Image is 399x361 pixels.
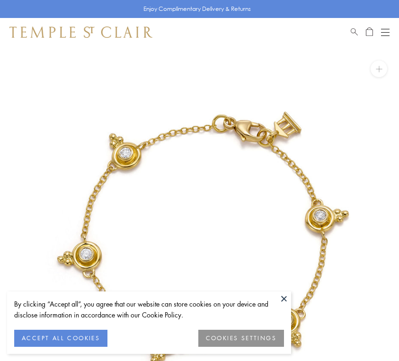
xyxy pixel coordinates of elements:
div: By clicking “Accept all”, you agree that our website can store cookies on your device and disclos... [14,299,284,320]
a: Search [351,26,358,38]
p: Enjoy Complimentary Delivery & Returns [143,4,251,14]
img: Temple St. Clair [9,26,152,38]
iframe: Gorgias live chat messenger [356,321,390,352]
a: Open Shopping Bag [366,26,373,38]
button: COOKIES SETTINGS [198,330,284,347]
button: Open navigation [381,26,390,38]
button: ACCEPT ALL COOKIES [14,330,107,347]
